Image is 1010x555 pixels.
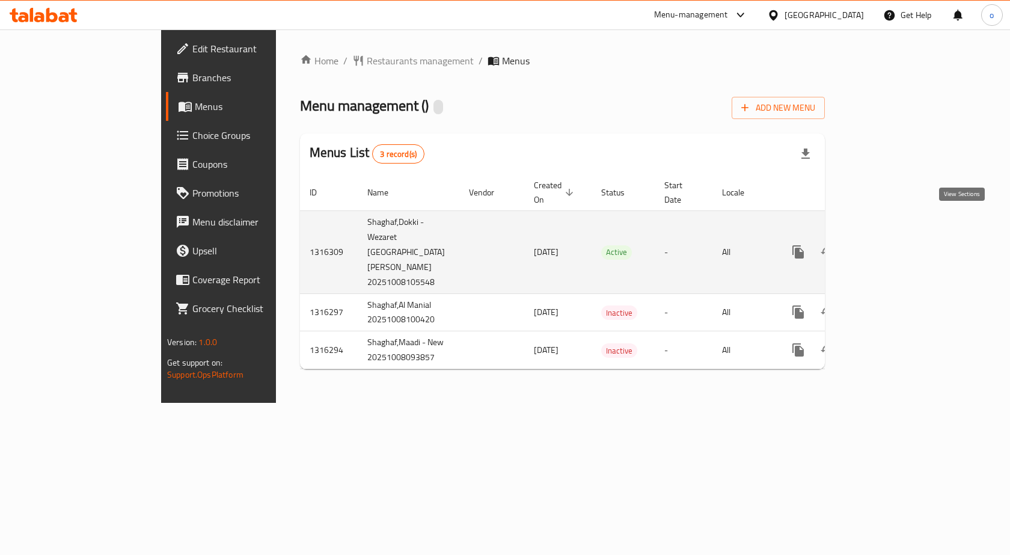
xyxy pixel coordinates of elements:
[166,179,330,207] a: Promotions
[192,301,320,316] span: Grocery Checklist
[502,54,530,68] span: Menus
[166,121,330,150] a: Choice Groups
[601,343,637,358] div: Inactive
[367,54,474,68] span: Restaurants management
[192,215,320,229] span: Menu disclaimer
[784,336,813,364] button: more
[784,298,813,327] button: more
[192,244,320,258] span: Upsell
[601,306,637,320] span: Inactive
[166,265,330,294] a: Coverage Report
[358,293,459,331] td: Shaghaf,Al Manial 20251008100420
[534,178,577,207] span: Created On
[358,210,459,293] td: Shaghaf,Dokki - Wezaret [GEOGRAPHIC_DATA][PERSON_NAME] 20251008105548
[300,54,825,68] nav: breadcrumb
[534,244,559,260] span: [DATE]
[732,97,825,119] button: Add New Menu
[373,149,424,160] span: 3 record(s)
[655,293,712,331] td: -
[192,186,320,200] span: Promotions
[601,185,640,200] span: Status
[774,174,909,211] th: Actions
[166,150,330,179] a: Coupons
[655,331,712,369] td: -
[469,185,510,200] span: Vendor
[192,41,320,56] span: Edit Restaurant
[601,305,637,320] div: Inactive
[192,272,320,287] span: Coverage Report
[352,54,474,68] a: Restaurants management
[990,8,994,22] span: o
[310,144,424,164] h2: Menus List
[813,298,842,327] button: Change Status
[712,331,774,369] td: All
[601,245,632,260] div: Active
[813,238,842,266] button: Change Status
[741,100,815,115] span: Add New Menu
[813,336,842,364] button: Change Status
[166,63,330,92] a: Branches
[300,92,429,119] span: Menu management ( )
[167,334,197,350] span: Version:
[664,178,698,207] span: Start Date
[167,355,222,370] span: Get support on:
[192,70,320,85] span: Branches
[367,185,404,200] span: Name
[166,294,330,323] a: Grocery Checklist
[712,210,774,293] td: All
[534,342,559,358] span: [DATE]
[166,92,330,121] a: Menus
[198,334,217,350] span: 1.0.0
[372,144,424,164] div: Total records count
[722,185,760,200] span: Locale
[166,236,330,265] a: Upsell
[358,331,459,369] td: Shaghaf,Maadi - New 20251008093857
[479,54,483,68] li: /
[343,54,347,68] li: /
[784,238,813,266] button: more
[712,293,774,331] td: All
[166,34,330,63] a: Edit Restaurant
[654,8,728,22] div: Menu-management
[785,8,864,22] div: [GEOGRAPHIC_DATA]
[192,157,320,171] span: Coupons
[310,185,332,200] span: ID
[300,174,909,370] table: enhanced table
[601,245,632,259] span: Active
[167,367,243,382] a: Support.OpsPlatform
[601,344,637,358] span: Inactive
[195,99,320,114] span: Menus
[534,304,559,320] span: [DATE]
[166,207,330,236] a: Menu disclaimer
[655,210,712,293] td: -
[791,140,820,168] div: Export file
[192,128,320,143] span: Choice Groups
